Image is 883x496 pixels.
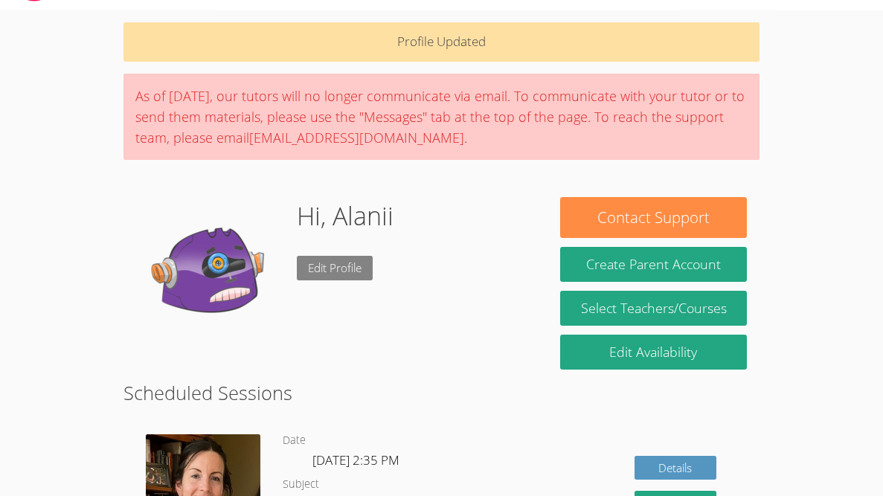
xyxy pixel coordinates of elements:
h2: Scheduled Sessions [123,379,760,407]
h1: Hi, Alanii [297,197,394,235]
img: default.png [136,197,285,346]
button: Contact Support [560,197,747,238]
dt: Date [283,431,306,450]
p: Profile Updated [123,22,760,62]
a: Select Teachers/Courses [560,291,747,326]
dt: Subject [283,475,319,494]
span: [DATE] 2:35 PM [312,451,399,468]
a: Details [635,456,716,480]
button: Create Parent Account [560,247,747,282]
a: Edit Availability [560,335,747,370]
div: As of [DATE], our tutors will no longer communicate via email. To communicate with your tutor or ... [123,74,760,160]
a: Edit Profile [297,256,373,280]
